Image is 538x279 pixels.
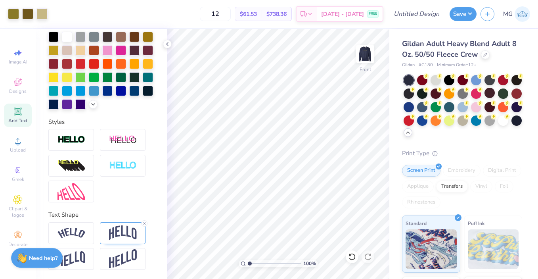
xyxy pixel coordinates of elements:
div: Print Type [402,149,522,158]
span: Add Text [8,117,27,124]
div: Front [360,66,371,73]
div: Screen Print [402,165,440,177]
img: Shadow [109,135,137,145]
img: Free Distort [57,183,85,200]
span: Minimum Order: 12 + [437,62,477,69]
span: Upload [10,147,26,153]
span: $61.53 [240,10,257,18]
div: Styles [48,117,155,127]
img: Stroke [57,135,85,144]
img: Arch [109,225,137,241]
span: Decorate [8,241,27,248]
span: MG [503,10,513,19]
div: Digital Print [483,165,521,177]
div: Applique [402,181,434,192]
div: Transfers [436,181,468,192]
span: Gildan Adult Heavy Blend Adult 8 Oz. 50/50 Fleece Crew [402,39,517,59]
img: 3d Illusion [57,160,85,172]
div: Rhinestones [402,196,440,208]
span: FREE [369,11,377,17]
div: Foil [495,181,513,192]
img: Front [357,46,373,62]
span: Puff Ink [468,219,484,227]
img: Puff Ink [468,229,519,269]
img: Malia Guerra [515,6,530,22]
input: – – [200,7,231,21]
span: Gildan [402,62,415,69]
span: $738.36 [266,10,287,18]
img: Rise [109,249,137,269]
span: # G180 [419,62,433,69]
img: Flag [57,251,85,267]
div: Embroidery [443,165,481,177]
span: Greek [12,176,24,183]
img: Arc [57,228,85,239]
div: Vinyl [470,181,492,192]
span: Designs [9,88,27,94]
span: 100 % [303,260,316,267]
img: Negative Space [109,161,137,170]
img: Standard [406,229,457,269]
a: MG [503,6,530,22]
button: Save [450,7,477,21]
span: Clipart & logos [4,206,32,218]
span: Standard [406,219,427,227]
input: Untitled Design [387,6,446,22]
div: Text Shape [48,210,155,219]
span: [DATE] - [DATE] [321,10,364,18]
span: Image AI [9,59,27,65]
strong: Need help? [29,254,57,262]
